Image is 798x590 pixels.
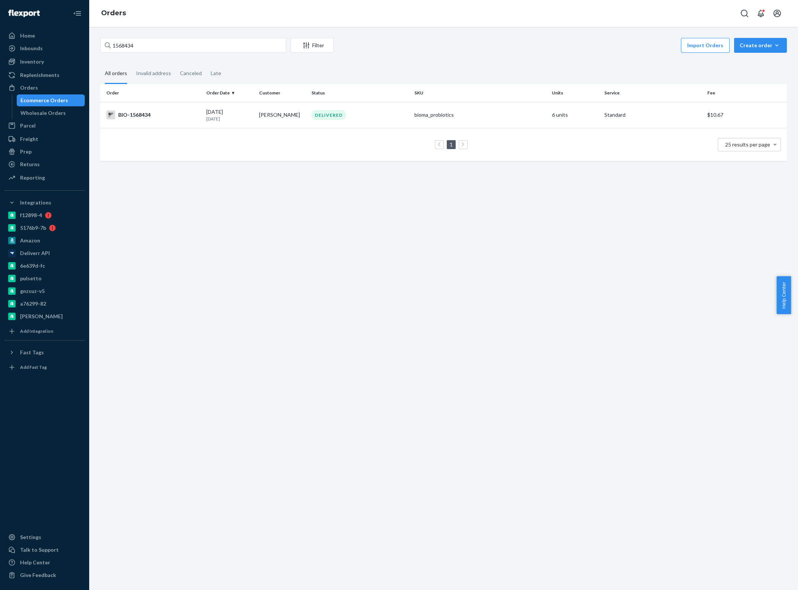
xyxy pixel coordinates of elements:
th: Units [549,84,602,102]
div: Inbounds [20,45,43,52]
div: gnzsuz-v5 [20,287,45,295]
button: Open Search Box [737,6,752,21]
a: Returns [4,158,85,170]
a: Ecommerce Orders [17,94,85,106]
div: [PERSON_NAME] [20,313,63,320]
div: Returns [20,161,40,168]
button: Open notifications [753,6,768,21]
div: Integrations [20,199,51,206]
th: Status [308,84,411,102]
button: Fast Tags [4,346,85,358]
img: Flexport logo [8,10,40,17]
div: Wholesale Orders [20,109,66,117]
th: Service [601,84,704,102]
div: Freight [20,135,38,143]
a: Parcel [4,120,85,132]
button: Create order [734,38,787,53]
div: Filter [291,42,333,49]
div: Late [211,64,221,83]
div: Give Feedback [20,571,56,579]
td: $10.67 [704,102,787,128]
div: Deliverr API [20,249,50,257]
div: pulsetto [20,275,42,282]
a: Home [4,30,85,42]
th: Order Date [203,84,256,102]
a: Freight [4,133,85,145]
a: 5176b9-7b [4,222,85,234]
a: Reporting [4,172,85,184]
p: Standard [604,111,701,119]
a: Wholesale Orders [17,107,85,119]
a: gnzsuz-v5 [4,285,85,297]
div: Fast Tags [20,349,44,356]
td: [PERSON_NAME] [256,102,309,128]
div: Inventory [20,58,44,65]
a: Add Fast Tag [4,361,85,373]
a: Page 1 is your current page [448,141,454,148]
div: Replenishments [20,71,59,79]
a: Orders [101,9,126,17]
div: All orders [105,64,127,84]
a: Deliverr API [4,247,85,259]
a: a76299-82 [4,298,85,310]
div: [DATE] [206,108,253,122]
input: Search orders [100,38,286,53]
div: Parcel [20,122,36,129]
a: Settings [4,531,85,543]
a: Amazon [4,235,85,246]
div: f12898-4 [20,212,42,219]
div: a76299-82 [20,300,46,307]
th: Fee [704,84,787,102]
div: bioma_probiotics [414,111,546,119]
a: 6e639d-fc [4,260,85,272]
div: Prep [20,148,32,155]
ol: breadcrumbs [95,3,132,24]
td: 6 units [549,102,602,128]
div: Canceled [180,64,202,83]
div: Help Center [20,559,50,566]
div: Ecommerce Orders [20,97,68,104]
div: Create order [740,42,781,49]
button: Help Center [776,276,791,314]
div: Add Fast Tag [20,364,47,370]
a: Talk to Support [4,544,85,556]
a: [PERSON_NAME] [4,310,85,322]
div: Customer [259,90,306,96]
a: Prep [4,146,85,158]
div: Invalid address [136,64,171,83]
a: Help Center [4,557,85,568]
div: 5176b9-7b [20,224,46,232]
span: 25 results per page [725,141,770,148]
div: Add Integration [20,328,53,334]
a: Inventory [4,56,85,68]
button: Import Orders [681,38,730,53]
a: Add Integration [4,325,85,337]
div: Home [20,32,35,39]
div: Talk to Support [20,546,59,554]
a: Inbounds [4,42,85,54]
button: Close Navigation [70,6,85,21]
a: Orders [4,82,85,94]
button: Open account menu [770,6,785,21]
button: Give Feedback [4,569,85,581]
a: f12898-4 [4,209,85,221]
th: Order [100,84,203,102]
button: Filter [291,38,334,53]
div: BIO-1568434 [106,110,200,119]
th: SKU [411,84,549,102]
div: Reporting [20,174,45,181]
div: 6e639d-fc [20,262,45,270]
p: [DATE] [206,116,253,122]
a: Replenishments [4,69,85,81]
a: pulsetto [4,273,85,284]
button: Integrations [4,197,85,209]
div: Settings [20,533,41,541]
div: Amazon [20,237,40,244]
div: Orders [20,84,38,91]
div: DELIVERED [311,110,346,120]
